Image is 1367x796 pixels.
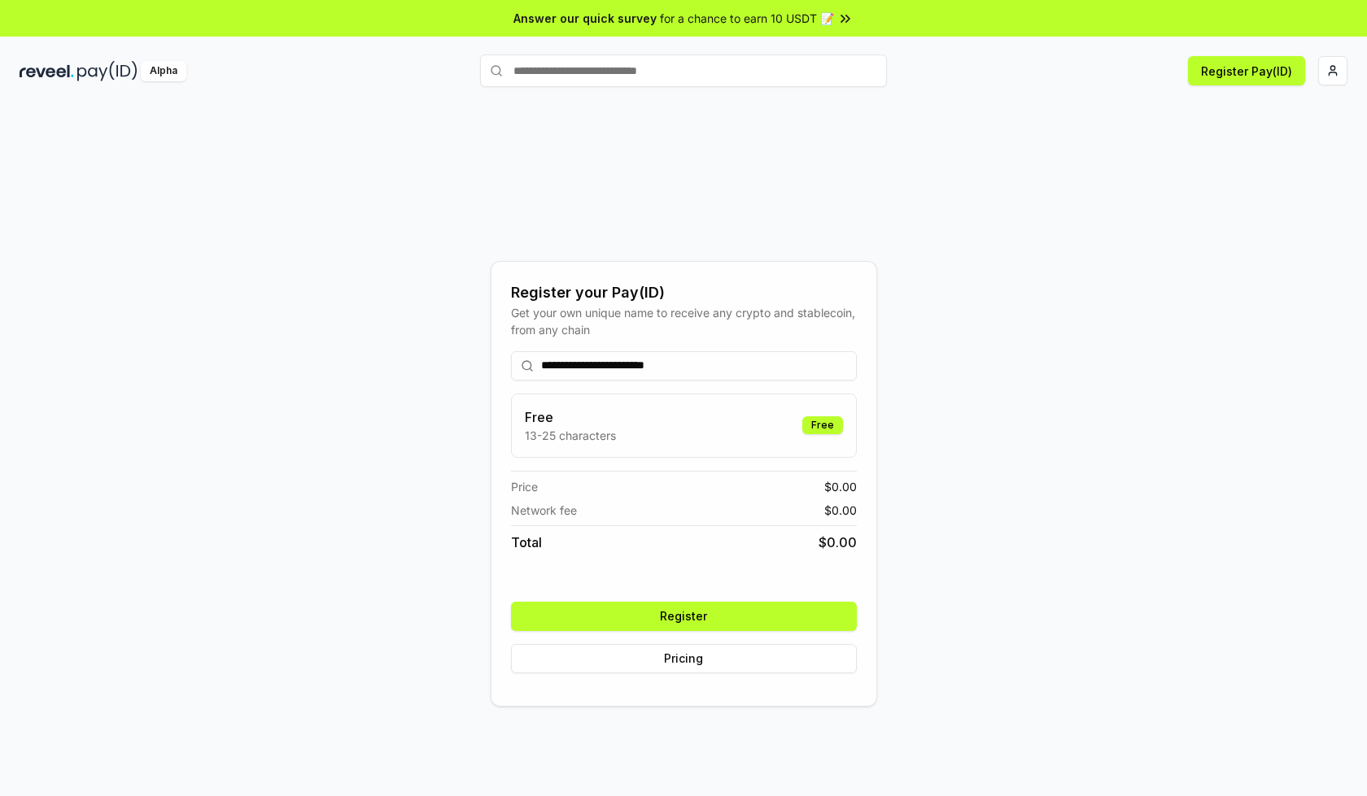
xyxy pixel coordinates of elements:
button: Register [511,602,857,631]
h3: Free [525,407,616,427]
p: 13-25 characters [525,427,616,444]
span: $ 0.00 [824,478,857,495]
span: Total [511,533,542,552]
img: reveel_dark [20,61,74,81]
div: Register your Pay(ID) [511,281,857,304]
span: Answer our quick survey [513,10,657,27]
div: Get your own unique name to receive any crypto and stablecoin, from any chain [511,304,857,338]
span: Price [511,478,538,495]
img: pay_id [77,61,138,81]
span: Network fee [511,502,577,519]
button: Register Pay(ID) [1188,56,1305,85]
button: Pricing [511,644,857,673]
div: Free [802,416,843,434]
span: $ 0.00 [819,533,857,552]
span: $ 0.00 [824,502,857,519]
div: Alpha [141,61,186,81]
span: for a chance to earn 10 USDT 📝 [660,10,834,27]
